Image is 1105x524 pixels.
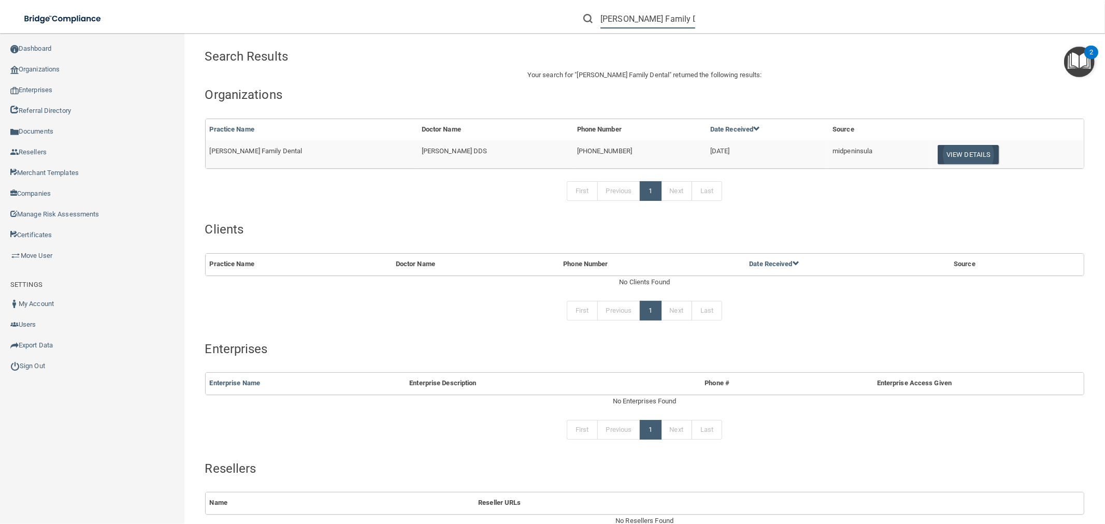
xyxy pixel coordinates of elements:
img: ic_reseller.de258add.png [10,148,19,156]
th: Reseller URLs [474,492,998,514]
input: Search [600,9,695,28]
a: Previous [597,420,641,440]
img: organization-icon.f8decf85.png [10,66,19,74]
img: icon-documents.8dae5593.png [10,128,19,136]
th: Enterprise Access Given [773,373,1056,394]
span: midpeninsula [833,147,872,155]
img: icon-users.e205127d.png [10,321,19,329]
a: 1 [640,301,661,321]
a: First [567,181,598,201]
h4: Organizations [205,88,1085,101]
img: ic_user_dark.df1a06c3.png [10,300,19,308]
a: Date Received [749,260,799,268]
th: Phone # [661,373,773,394]
img: ic_power_dark.7ecde6b1.png [10,361,20,371]
a: Practice Name [210,125,254,133]
img: ic-search.3b580494.png [583,14,593,23]
h4: Resellers [205,462,1085,475]
a: Next [661,420,692,440]
a: Next [661,301,692,321]
a: 1 [640,181,661,201]
a: Last [692,420,722,440]
img: enterprise.0d942306.png [10,87,19,94]
th: Doctor Name [418,119,573,140]
img: briefcase.64adab9b.png [10,251,21,261]
h4: Enterprises [205,342,1085,356]
a: Date Received [710,125,760,133]
th: Phone Number [573,119,706,140]
a: First [567,301,598,321]
h4: Search Results [205,50,563,63]
span: [PERSON_NAME] Family Dental [210,147,303,155]
a: Previous [597,301,641,321]
div: No Enterprises Found [205,395,1085,407]
img: ic_dashboard_dark.d01f4a41.png [10,45,19,53]
span: [PERSON_NAME] DDS [422,147,487,155]
th: Source [950,254,1054,275]
img: icon-export.b9366987.png [10,341,19,350]
label: SETTINGS [10,279,42,291]
th: Doctor Name [392,254,559,275]
a: Last [692,181,722,201]
a: First [567,420,598,440]
a: Last [692,301,722,321]
img: bridge_compliance_login_screen.278c3ca4.svg [16,8,111,30]
span: [PHONE_NUMBER] [577,147,632,155]
th: Phone Number [559,254,745,275]
button: Open Resource Center, 2 new notifications [1064,47,1095,77]
a: 1 [640,420,661,440]
p: Your search for " " returned the following results: [205,69,1085,81]
th: Enterprise Description [405,373,661,394]
th: Name [206,492,475,514]
th: Source [828,119,930,140]
a: Previous [597,181,641,201]
div: No Clients Found [205,276,1085,288]
button: View Details [938,145,999,164]
a: Enterprise Name [210,379,261,387]
span: [PERSON_NAME] Family Dental [577,71,670,79]
a: Next [661,181,692,201]
div: 2 [1089,52,1093,66]
span: [DATE] [710,147,730,155]
h4: Clients [205,223,1085,236]
th: Practice Name [206,254,392,275]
